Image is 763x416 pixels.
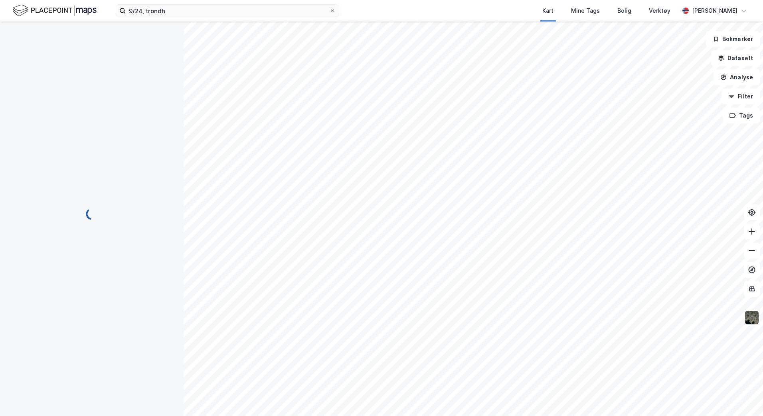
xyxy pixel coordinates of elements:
[723,378,763,416] div: Kontrollprogram for chat
[13,4,97,18] img: logo.f888ab2527a4732fd821a326f86c7f29.svg
[706,31,760,47] button: Bokmerker
[649,6,670,16] div: Verktøy
[692,6,737,16] div: [PERSON_NAME]
[723,378,763,416] iframe: Chat Widget
[126,5,329,17] input: Søk på adresse, matrikkel, gårdeiere, leietakere eller personer
[714,69,760,85] button: Analyse
[571,6,600,16] div: Mine Tags
[85,208,98,220] img: spinner.a6d8c91a73a9ac5275cf975e30b51cfb.svg
[723,108,760,124] button: Tags
[711,50,760,66] button: Datasett
[721,88,760,104] button: Filter
[744,310,759,325] img: 9k=
[542,6,553,16] div: Kart
[617,6,631,16] div: Bolig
